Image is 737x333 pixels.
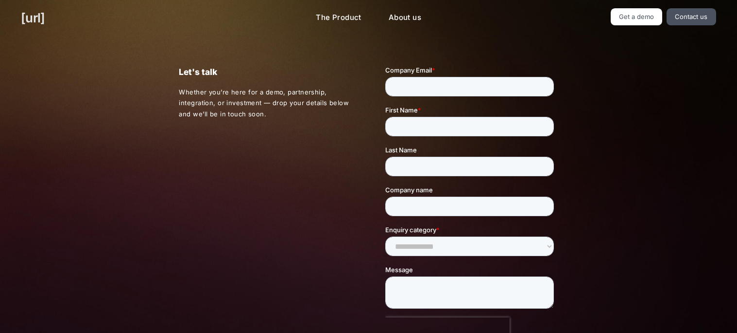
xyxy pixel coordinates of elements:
a: Get a demo [611,8,663,25]
a: The Product [308,8,369,27]
a: About us [381,8,429,27]
p: Let's talk [179,65,351,79]
p: Whether you’re here for a demo, partnership, integration, or investment — drop your details below... [179,87,352,120]
a: Contact us [667,8,716,25]
a: [URL] [21,8,45,27]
